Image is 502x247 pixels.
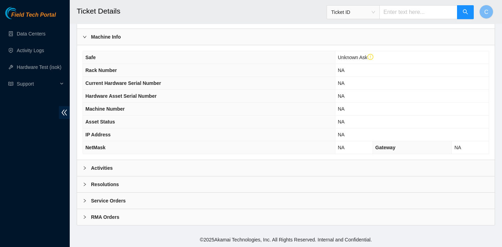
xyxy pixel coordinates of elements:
b: Resolutions [91,181,119,188]
footer: © 2025 Akamai Technologies, Inc. All Rights Reserved. Internal and Confidential. [70,232,502,247]
span: NetMask [85,145,106,150]
span: IP Address [85,132,111,137]
b: Activities [91,164,113,172]
span: right [83,166,87,170]
div: Service Orders [77,193,495,209]
div: Activities [77,160,495,176]
button: C [479,5,493,19]
span: right [83,199,87,203]
input: Enter text here... [379,5,457,19]
div: Resolutions [77,176,495,192]
div: Machine Info [77,29,495,45]
a: Akamai TechnologiesField Tech Portal [5,13,56,22]
span: C [484,8,488,16]
span: NA [454,145,461,150]
span: search [463,9,468,16]
span: NA [338,93,344,99]
span: NA [338,80,344,86]
span: Gateway [375,145,396,150]
b: RMA Orders [91,213,119,221]
span: Machine Number [85,106,125,112]
span: read [8,81,13,86]
span: Support [17,77,58,91]
span: Ticket ID [331,7,375,17]
img: Akamai Technologies [5,7,35,19]
span: double-left [59,106,70,119]
span: Field Tech Portal [11,12,56,18]
span: exclamation-circle [367,54,374,60]
span: right [83,182,87,186]
span: Unknown Ask [338,55,373,60]
b: Service Orders [91,197,126,205]
span: Asset Status [85,119,115,125]
span: Hardware Asset Serial Number [85,93,157,99]
div: RMA Orders [77,209,495,225]
span: Current Hardware Serial Number [85,80,161,86]
span: NA [338,67,344,73]
span: Safe [85,55,96,60]
button: search [457,5,474,19]
span: NA [338,145,344,150]
b: Machine Info [91,33,121,41]
a: Activity Logs [17,48,44,53]
span: NA [338,132,344,137]
a: Hardware Test (isok) [17,64,61,70]
span: NA [338,106,344,112]
span: Rack Number [85,67,117,73]
a: Data Centers [17,31,45,37]
span: right [83,35,87,39]
span: NA [338,119,344,125]
span: right [83,215,87,219]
